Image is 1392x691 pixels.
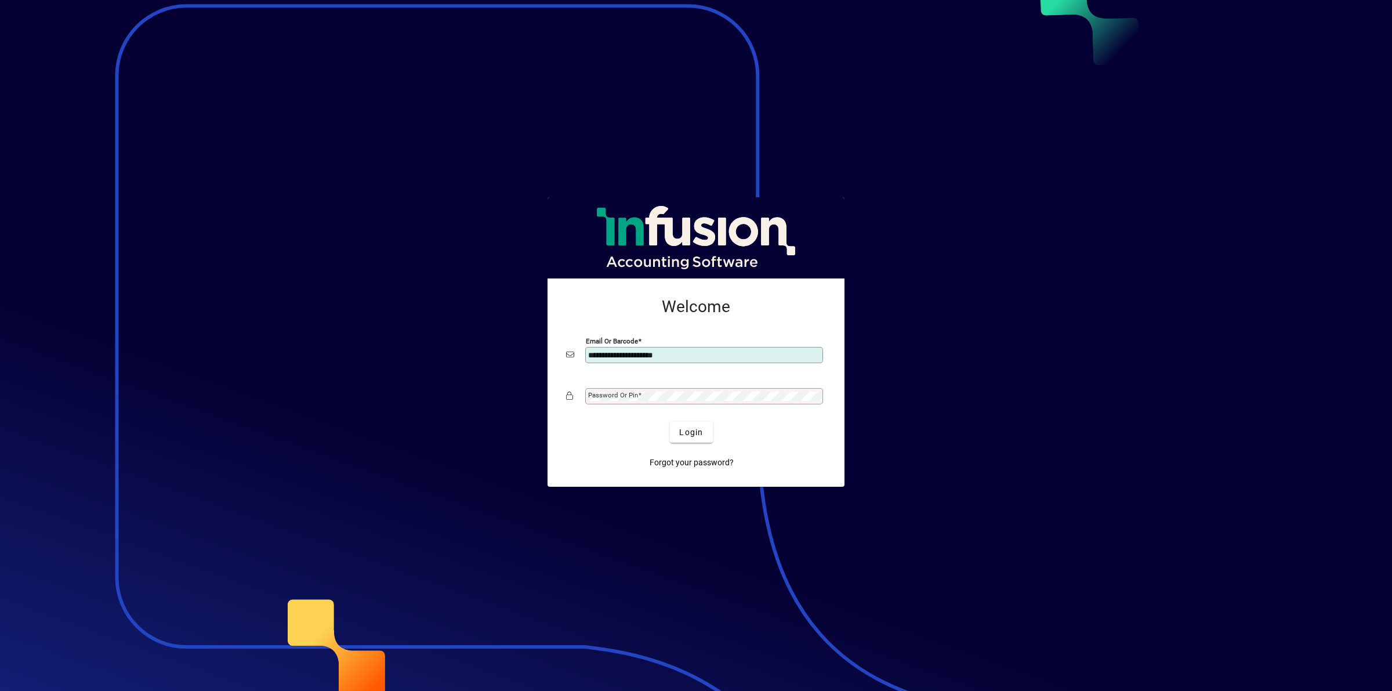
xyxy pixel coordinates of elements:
span: Login [679,426,703,439]
mat-label: Email or Barcode [586,337,638,345]
h2: Welcome [566,297,826,317]
mat-label: Password or Pin [588,391,638,399]
a: Forgot your password? [645,452,738,473]
span: Forgot your password? [650,457,734,469]
button: Login [670,422,712,443]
